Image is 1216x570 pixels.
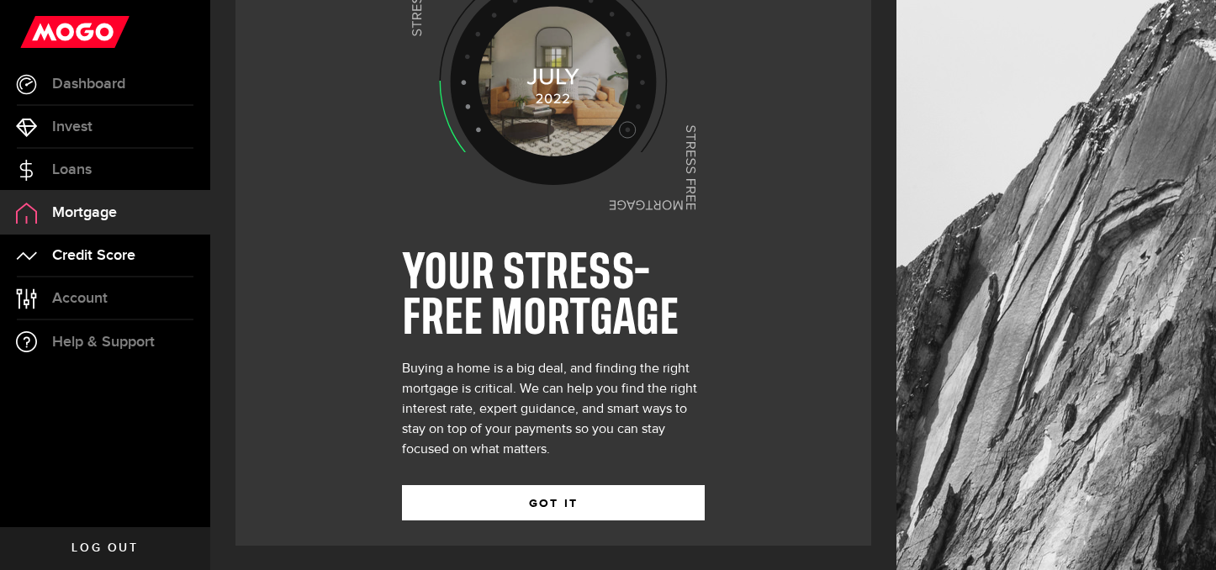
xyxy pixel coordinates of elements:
span: Account [52,291,108,306]
span: Dashboard [52,77,125,92]
span: Help & Support [52,335,155,350]
span: Mortgage [52,205,117,220]
span: Credit Score [52,248,135,263]
button: GOT IT [402,485,705,520]
span: Loans [52,162,92,177]
div: Buying a home is a big deal, and finding the right mortgage is critical. We can help you find the... [402,359,705,460]
h1: YOUR STRESS-FREE MORTGAGE [402,251,705,342]
span: Invest [52,119,93,135]
button: Open LiveChat chat widget [13,7,64,57]
span: Log out [71,542,138,554]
